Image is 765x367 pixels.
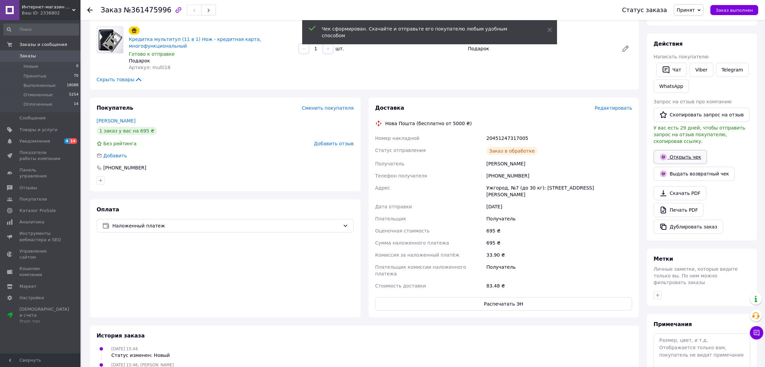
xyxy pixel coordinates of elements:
[97,76,143,83] span: Скрыть товары
[716,8,753,13] span: Заказ выполнен
[654,266,738,285] span: Личные заметки, которые видите только вы. По ним можно фильтровать заказы
[654,41,683,47] span: Действия
[22,4,72,10] span: Интернет-магазин "EasyBuy"
[654,125,745,144] span: У вас есть 29 дней, чтобы отправить запрос на отзыв покупателю, скопировав ссылку.
[97,206,119,213] span: Оплата
[19,167,62,179] span: Панель управления
[129,57,293,64] div: Подарок
[690,63,713,77] a: Viber
[654,203,704,217] a: Печать PDF
[19,230,62,243] span: Инструменты вебмастера и SEO
[103,164,147,171] div: [PHONE_NUMBER]
[485,201,634,213] div: [DATE]
[129,51,175,57] span: Готово к отправке
[103,153,127,158] span: Добавить
[710,5,758,15] button: Заказ выполнен
[654,108,750,122] button: Скопировать запрос на отзыв
[485,213,634,225] div: Получатель
[619,42,632,55] a: Редактировать
[69,92,78,98] span: 5254
[314,141,353,146] span: Добавить отзыв
[375,283,426,289] span: Стоимость доставки
[97,118,135,123] a: [PERSON_NAME]
[465,44,616,53] div: Подарок
[129,65,170,70] span: Артикул: multi18
[656,63,687,77] button: Чат
[19,306,69,325] span: [DEMOGRAPHIC_DATA] и счета
[74,73,78,79] span: 70
[3,23,79,36] input: Поиск
[654,220,723,234] button: Дублировать заказ
[111,347,138,351] span: [DATE] 15:44
[654,256,673,262] span: Метки
[19,127,57,133] span: Товары и услуги
[19,185,37,191] span: Отзывы
[334,45,345,52] div: шт.
[64,138,69,144] span: 4
[124,6,171,14] span: №361475996
[375,252,459,258] span: Комиссия за наложенный платёж
[97,105,133,111] span: Покупатель
[375,105,404,111] span: Доставка
[750,326,763,339] button: Чат с покупателем
[486,147,537,155] div: Заказ в обработке
[87,7,93,13] div: Вернуться назад
[302,105,353,111] span: Сменить покупателя
[19,150,62,162] span: Показатели работы компании
[654,186,706,200] a: Скачать PDF
[103,141,136,146] span: Без рейтинга
[23,101,52,107] span: Оплаченные
[101,6,122,14] span: Заказ
[654,321,692,327] span: Примечания
[67,83,78,89] span: 18088
[111,352,170,359] div: Статус изменен: Новый
[19,219,44,225] span: Аналитика
[23,73,47,79] span: Принятые
[19,196,47,202] span: Покупатели
[19,266,62,278] span: Кошелек компании
[19,295,44,301] span: Настройки
[654,150,707,164] a: Открыть чек
[654,80,689,93] a: WhatsApp
[19,115,46,121] span: Сообщения
[129,37,261,49] a: Кредитка мультитул (11 в 1) Нож - кредитная карта, многофункциональный
[375,216,406,221] span: Плательщик
[622,7,667,13] div: Статус заказа
[74,101,78,107] span: 14
[485,158,634,170] div: [PERSON_NAME]
[19,138,50,144] span: Уведомления
[485,249,634,261] div: 33.90 ₴
[97,27,123,53] img: Кредитка мультитул (11 в 1) Нож - кредитная карта, многофункциональный
[76,63,78,69] span: 0
[485,237,634,249] div: 695 ₴
[322,25,531,39] div: Чек сформирован. Скачайте и отправьте его покупателю любым удобным способом
[375,185,390,191] span: Адрес
[677,7,695,13] span: Принят
[375,136,420,141] span: Номер накладной
[485,261,634,280] div: Получатель
[19,318,69,324] div: Prom топ
[19,53,36,59] span: Заказы
[375,228,430,233] span: Оценочная стоимость
[654,54,709,59] span: Написать покупателю
[654,167,735,181] button: Выдать возвратный чек
[97,127,157,135] div: 1 заказ у вас на 695 ₴
[22,10,80,16] div: Ваш ID: 2336802
[23,83,56,89] span: Выполненные
[375,204,412,209] span: Дата отправки
[654,99,732,104] span: Запрос на отзыв про компанию
[485,132,634,144] div: 20451247317005
[23,92,53,98] span: Отмененные
[69,138,77,144] span: 14
[384,120,474,127] div: Нова Пошта (бесплатно от 5000 ₴)
[19,42,67,48] span: Заказы и сообщения
[485,225,634,237] div: 695 ₴
[485,280,634,292] div: 83.48 ₴
[485,170,634,182] div: [PHONE_NUMBER]
[375,297,633,311] button: Распечатать ЭН
[716,63,749,77] a: Telegram
[97,332,145,339] span: История заказа
[23,63,38,69] span: Новые
[485,182,634,201] div: Ужгород, №7 (до 30 кг): [STREET_ADDRESS][PERSON_NAME]
[19,248,62,260] span: Управление сайтом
